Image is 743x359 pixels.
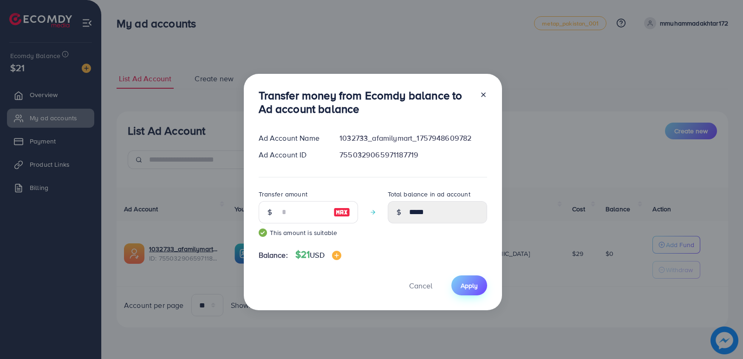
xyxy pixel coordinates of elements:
img: guide [259,228,267,237]
h3: Transfer money from Ecomdy balance to Ad account balance [259,89,472,116]
img: image [332,251,341,260]
span: Apply [461,281,478,290]
label: Transfer amount [259,189,307,199]
div: Ad Account ID [251,150,332,160]
span: Balance: [259,250,288,261]
div: Ad Account Name [251,133,332,144]
div: 7550329065971187719 [332,150,494,160]
div: 1032733_afamilymart_1757948609782 [332,133,494,144]
img: image [333,207,350,218]
label: Total balance in ad account [388,189,470,199]
small: This amount is suitable [259,228,358,237]
h4: $21 [295,249,341,261]
span: USD [310,250,324,260]
button: Apply [451,275,487,295]
span: Cancel [409,281,432,291]
button: Cancel [398,275,444,295]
